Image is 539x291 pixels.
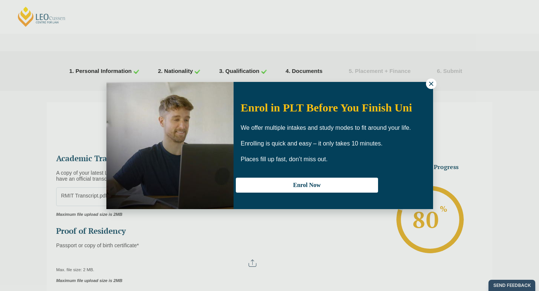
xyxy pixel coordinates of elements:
[236,178,378,193] button: Enrol Now
[106,82,234,209] img: Woman in yellow blouse holding folders looking to the right and smiling
[426,79,436,89] button: Close
[241,101,412,114] span: Enrol in PLT Before You Finish Uni
[241,156,328,162] span: Places fill up fast, don’t miss out.
[489,241,520,272] iframe: LiveChat chat widget
[241,140,383,147] span: Enrolling is quick and easy – it only takes 10 minutes.
[241,125,411,131] span: We offer multiple intakes and study modes to fit around your life.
